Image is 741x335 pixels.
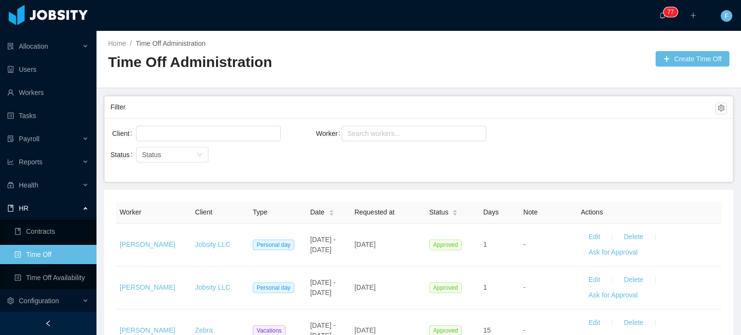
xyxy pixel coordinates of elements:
label: Client [112,130,137,137]
i: icon: caret-down [329,212,334,215]
i: icon: caret-up [329,208,334,211]
span: Type [253,208,267,216]
div: Filter [110,98,715,116]
span: Requested at [355,208,395,216]
span: Actions [581,208,603,216]
button: icon: plusCreate Time Off [656,51,729,67]
button: Edit [581,229,608,245]
span: Approved [429,282,462,293]
span: Configuration [19,297,59,305]
span: Health [19,181,38,189]
span: Status [429,207,449,217]
span: - [523,283,526,291]
span: / [130,40,132,47]
span: HR [19,204,28,212]
div: Sort [329,208,334,215]
a: [PERSON_NAME] [120,283,175,291]
i: icon: down [197,152,203,159]
span: Allocation [19,42,48,50]
button: Edit [581,315,608,331]
p: 7 [671,7,674,17]
i: icon: bell [659,12,666,19]
span: Reports [19,158,42,166]
div: Search workers... [347,129,472,138]
span: - [523,241,526,248]
a: Jobsity LLC [195,283,230,291]
span: Days [483,208,499,216]
i: icon: line-chart [7,159,14,165]
span: [DATE] - [DATE] [310,236,336,254]
span: [DATE] [355,283,376,291]
span: Personal day [253,282,294,293]
i: icon: caret-down [453,212,458,215]
button: Delete [616,229,651,245]
span: 15 [483,326,491,334]
span: Personal day [253,240,294,250]
a: icon: robotUsers [7,60,89,79]
label: Status [110,151,137,159]
input: Worker [344,128,350,139]
button: Edit [581,272,608,288]
button: Ask for Approval [581,288,645,303]
button: icon: setting [715,103,727,114]
button: Ask for Approval [581,245,645,260]
a: Time Off Administration [136,40,206,47]
a: icon: userWorkers [7,83,89,102]
h2: Time Off Administration [108,53,419,72]
span: 1 [483,241,487,248]
a: [PERSON_NAME] [120,326,175,334]
i: icon: solution [7,43,14,50]
i: icon: file-protect [7,135,14,142]
div: Sort [452,208,458,215]
span: Worker [120,208,141,216]
span: Approved [429,240,462,250]
i: icon: medicine-box [7,182,14,188]
button: Delete [616,272,651,288]
sup: 77 [663,7,677,17]
a: icon: bookContracts [14,222,89,241]
a: icon: profileTasks [7,106,89,125]
input: Client [139,128,144,139]
span: Client [195,208,212,216]
a: [PERSON_NAME] [120,241,175,248]
span: [DATE] - [DATE] [310,279,336,296]
p: 7 [667,7,671,17]
span: 1 [483,283,487,291]
span: Status [142,151,161,159]
span: [DATE] [355,241,376,248]
span: - [523,326,526,334]
i: icon: book [7,205,14,212]
i: icon: plus [690,12,697,19]
button: Delete [616,315,651,331]
a: icon: profileTime Off Availability [14,268,89,287]
span: Payroll [19,135,40,143]
label: Worker [316,130,344,137]
span: Note [523,208,538,216]
i: icon: setting [7,297,14,304]
span: [DATE] [355,326,376,334]
span: F [725,10,729,22]
a: icon: profileTime Off [14,245,89,264]
span: Date [310,207,325,217]
a: Jobsity LLC [195,241,230,248]
a: Zebra [195,326,213,334]
a: Home [108,40,126,47]
i: icon: caret-up [453,208,458,211]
